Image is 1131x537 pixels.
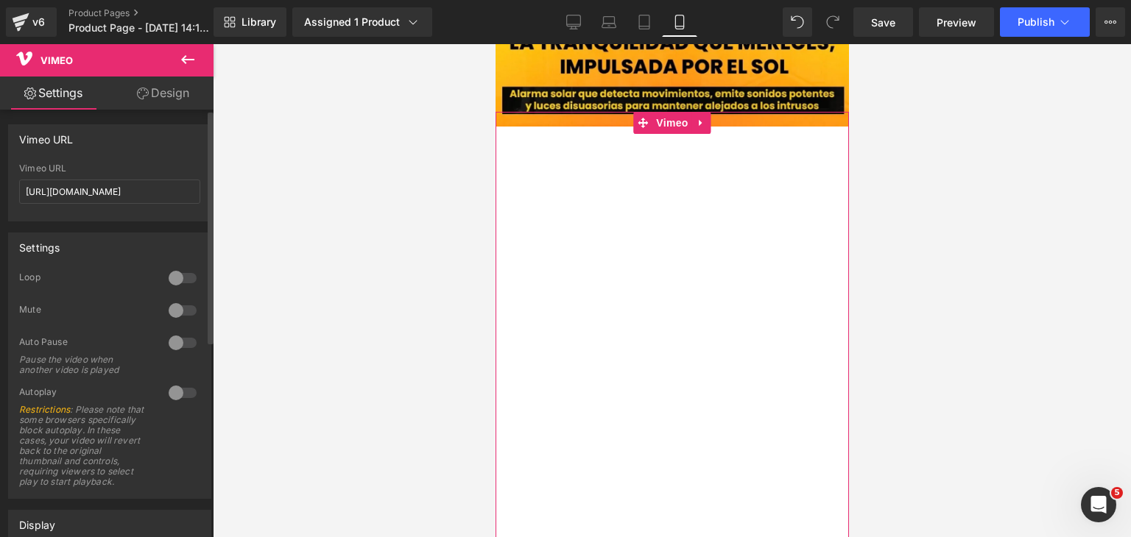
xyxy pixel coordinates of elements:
a: Product Pages [68,7,238,19]
div: Settings [19,233,60,254]
span: 5 [1111,487,1123,499]
div: Loop [19,271,154,287]
span: Vimeo [40,54,73,66]
span: Preview [937,15,976,30]
span: Save [871,15,895,30]
div: Autoplay [19,386,154,402]
div: v6 [29,13,48,32]
a: New Library [214,7,286,37]
a: v6 [6,7,57,37]
span: Product Page - [DATE] 14:18:34 [68,22,210,34]
button: Undo [783,7,812,37]
iframe: Intercom live chat [1081,487,1116,522]
a: Design [110,77,216,110]
button: Redo [818,7,848,37]
span: Library [242,15,276,29]
a: Desktop [556,7,591,37]
span: Vimeo [157,68,196,90]
div: Display [19,511,55,531]
div: Pause the video when another video is played [19,355,152,375]
a: Mobile [662,7,697,37]
a: Preview [919,7,994,37]
div: Vimeo URL [19,125,74,146]
a: Laptop [591,7,627,37]
button: Publish [1000,7,1090,37]
div: Mute [19,304,154,319]
a: Restrictions [19,404,70,415]
span: Publish [1018,16,1054,28]
div: Auto Pause [19,336,154,352]
a: Tablet [627,7,662,37]
div: : Please note that some browsers specifically block autoplay. In these cases, your video will rev... [19,405,152,487]
div: Vimeo URL [19,163,200,174]
div: Assigned 1 Product [304,15,420,29]
button: More [1096,7,1125,37]
a: Expand / Collapse [197,68,216,90]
